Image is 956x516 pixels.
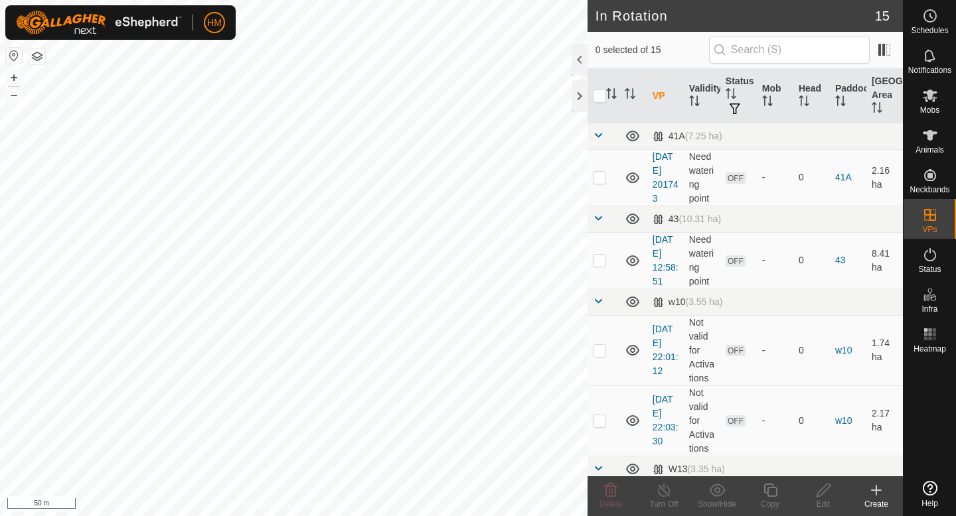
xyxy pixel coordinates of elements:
[830,69,866,123] th: Paddock
[653,131,722,142] div: 41A
[835,172,852,182] a: 41A
[793,69,830,123] th: Head
[241,499,291,511] a: Privacy Policy
[686,296,723,307] span: (3.55 ha)
[911,27,948,34] span: Schedules
[866,385,903,456] td: 2.17 ha
[688,464,725,474] span: (3.35 ha)
[914,345,946,353] span: Heatmap
[835,415,852,426] a: w10
[684,315,720,385] td: Not valid for Activations
[653,234,678,287] a: [DATE] 12:58:51
[922,226,937,233] span: VPs
[653,464,725,475] div: W13
[6,70,22,86] button: +
[762,253,788,267] div: -
[653,214,721,225] div: 43
[850,498,903,510] div: Create
[596,43,709,57] span: 0 selected of 15
[16,11,182,34] img: Gallagher Logo
[653,324,678,376] a: [DATE] 22:01:12
[625,90,635,101] p-sorticon: Activate to sort
[875,6,890,26] span: 15
[762,344,788,357] div: -
[799,97,809,108] p-sorticon: Activate to sort
[866,232,903,289] td: 8.41 ha
[797,498,850,510] div: Edit
[684,232,720,289] td: Need watering point
[726,415,746,426] span: OFF
[762,170,788,184] div: -
[866,69,903,123] th: [GEOGRAPHIC_DATA] Area
[678,214,721,224] span: (10.31 ha)
[6,87,22,103] button: –
[744,498,797,510] div: Copy
[596,8,875,24] h2: In Rotation
[6,48,22,64] button: Reset Map
[920,106,939,114] span: Mobs
[762,97,773,108] p-sorticon: Activate to sort
[866,315,903,385] td: 1.74 ha
[685,131,722,141] span: (7.25 ha)
[689,97,700,108] p-sorticon: Activate to sort
[709,36,870,64] input: Search (S)
[684,385,720,456] td: Not valid for Activations
[653,151,678,204] a: [DATE] 201743
[793,385,830,456] td: 0
[726,255,746,267] span: OFF
[726,172,746,184] span: OFF
[835,97,846,108] p-sorticon: Activate to sort
[921,499,938,507] span: Help
[653,296,723,308] div: w10
[835,255,846,265] a: 43
[726,345,746,356] span: OFF
[637,498,690,510] div: Turn Off
[599,499,623,509] span: Delete
[307,499,346,511] a: Contact Us
[762,414,788,428] div: -
[866,149,903,206] td: 2.16 ha
[918,265,941,273] span: Status
[872,104,882,115] p-sorticon: Activate to sort
[684,69,720,123] th: Validity
[647,69,684,123] th: VP
[684,149,720,206] td: Need watering point
[29,48,45,64] button: Map Layers
[921,305,937,313] span: Infra
[835,345,852,355] a: w10
[916,146,944,154] span: Animals
[653,394,678,446] a: [DATE] 22:03:30
[207,16,222,30] span: HM
[757,69,793,123] th: Mob
[793,315,830,385] td: 0
[690,498,744,510] div: Show/Hide
[910,186,949,194] span: Neckbands
[793,232,830,289] td: 0
[726,90,736,101] p-sorticon: Activate to sort
[720,69,757,123] th: Status
[904,476,956,513] a: Help
[606,90,617,101] p-sorticon: Activate to sort
[793,149,830,206] td: 0
[908,66,951,74] span: Notifications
